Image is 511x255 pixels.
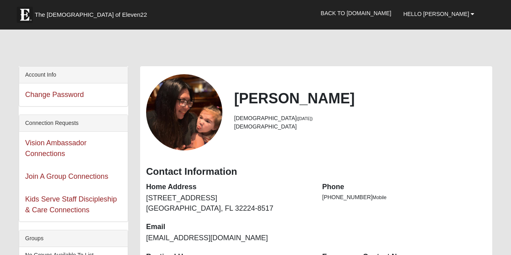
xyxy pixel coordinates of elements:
[322,182,486,192] dt: Phone
[146,74,222,150] a: View Fullsize Photo
[146,193,310,213] dd: [STREET_ADDRESS] [GEOGRAPHIC_DATA], FL 32224-8517
[25,139,87,158] a: Vision Ambassador Connections
[19,67,128,83] div: Account Info
[25,91,84,99] a: Change Password
[146,182,310,192] dt: Home Address
[19,230,128,247] div: Groups
[25,195,117,214] a: Kids Serve Staff Discipleship & Care Connections
[13,3,172,23] a: The [DEMOGRAPHIC_DATA] of Eleven22
[19,115,128,132] div: Connection Requests
[397,4,480,24] a: Hello [PERSON_NAME]
[372,195,386,200] span: Mobile
[322,193,486,202] li: [PHONE_NUMBER]
[234,123,487,131] li: [DEMOGRAPHIC_DATA]
[146,233,310,243] dd: [EMAIL_ADDRESS][DOMAIN_NAME]
[146,222,310,232] dt: Email
[25,172,108,180] a: Join A Group Connections
[234,114,487,123] li: [DEMOGRAPHIC_DATA]
[146,166,486,178] h3: Contact Information
[234,90,487,107] h2: [PERSON_NAME]
[297,116,313,121] small: ([DATE])
[315,3,397,23] a: Back to [DOMAIN_NAME]
[403,11,469,17] span: Hello [PERSON_NAME]
[17,7,33,23] img: Eleven22 logo
[35,11,147,19] span: The [DEMOGRAPHIC_DATA] of Eleven22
